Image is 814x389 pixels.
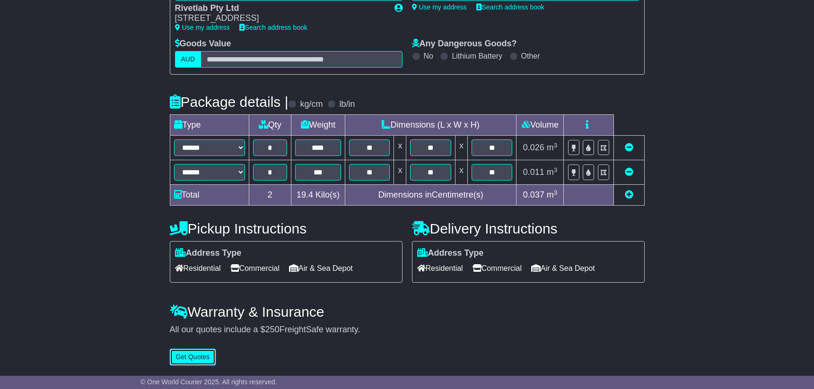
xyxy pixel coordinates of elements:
span: m [547,190,558,199]
td: x [394,136,406,160]
td: 2 [249,185,291,206]
span: Commercial [473,261,522,276]
span: 0.011 [523,167,544,177]
span: 0.026 [523,143,544,152]
td: Volume [516,115,564,136]
label: Lithium Battery [452,52,502,61]
td: x [455,160,467,185]
td: Kilo(s) [291,185,345,206]
span: Air & Sea Depot [289,261,353,276]
span: 0.037 [523,190,544,199]
h4: Pickup Instructions [170,221,403,236]
span: Air & Sea Depot [531,261,595,276]
h4: Package details | [170,94,289,110]
span: m [547,143,558,152]
a: Add new item [625,190,633,199]
sup: 3 [554,142,558,149]
td: Total [170,185,249,206]
td: Dimensions in Centimetre(s) [345,185,516,206]
a: Remove this item [625,167,633,177]
a: Use my address [412,3,467,11]
div: Rivetlab Pty Ltd [175,3,385,14]
button: Get Quotes [170,349,216,365]
label: AUD [175,51,201,68]
label: lb/in [339,99,355,110]
sup: 3 [554,189,558,196]
span: m [547,167,558,177]
label: Any Dangerous Goods? [412,39,517,49]
td: Dimensions (L x W x H) [345,115,516,136]
h4: Warranty & Insurance [170,304,645,320]
span: Residential [417,261,463,276]
span: 250 [265,325,280,334]
h4: Delivery Instructions [412,221,645,236]
span: Residential [175,261,221,276]
label: Address Type [417,248,484,259]
span: Commercial [230,261,280,276]
td: x [394,160,406,185]
label: Address Type [175,248,242,259]
label: No [424,52,433,61]
span: © One World Courier 2025. All rights reserved. [140,378,277,386]
div: All our quotes include a $ FreightSafe warranty. [170,325,645,335]
a: Search address book [476,3,544,11]
div: [STREET_ADDRESS] [175,13,385,24]
label: Other [521,52,540,61]
a: Search address book [239,24,307,31]
td: x [455,136,467,160]
span: 19.4 [297,190,313,199]
a: Remove this item [625,143,633,152]
td: Weight [291,115,345,136]
label: Goods Value [175,39,231,49]
td: Qty [249,115,291,136]
a: Use my address [175,24,230,31]
sup: 3 [554,166,558,173]
td: Type [170,115,249,136]
label: kg/cm [300,99,323,110]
